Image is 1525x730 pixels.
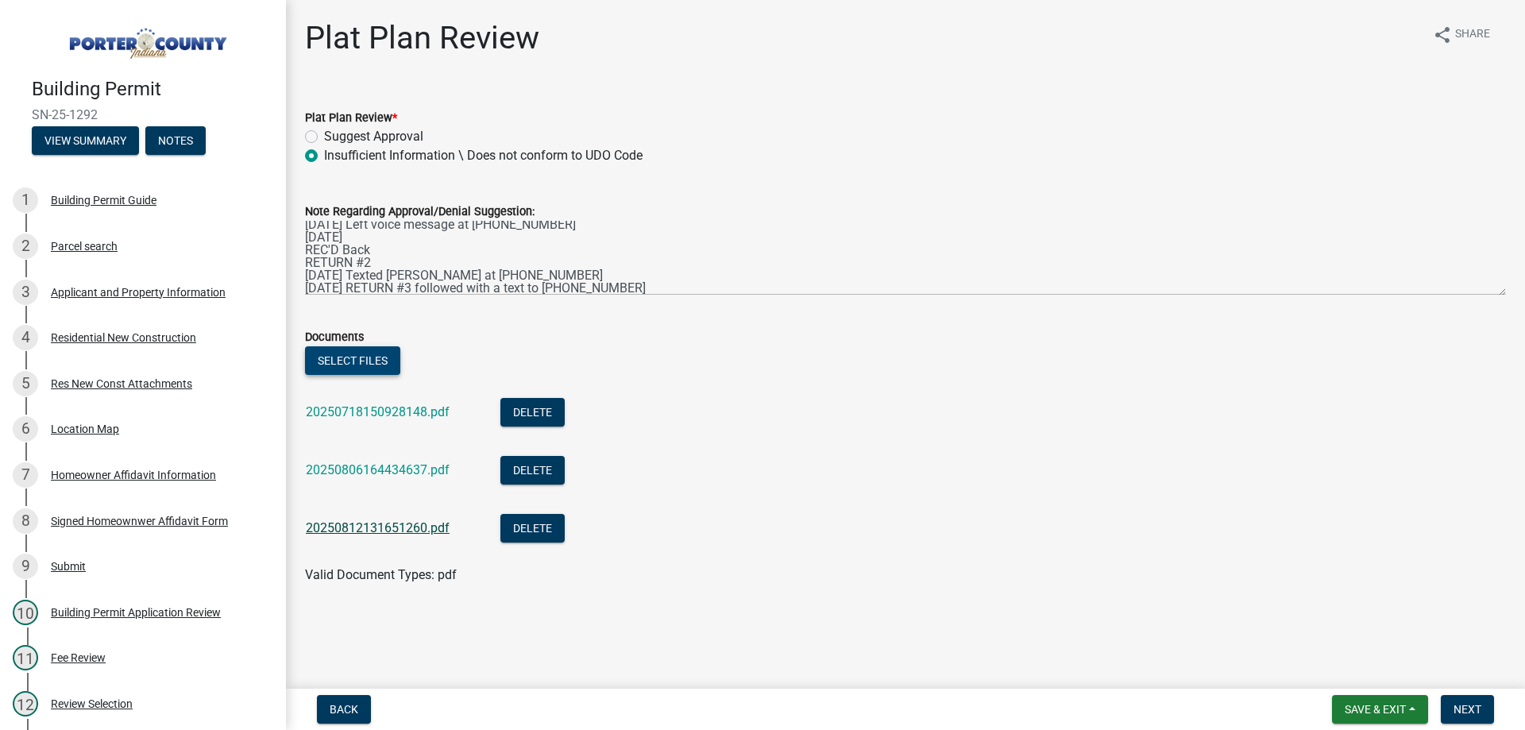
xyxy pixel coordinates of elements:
span: Save & Exit [1345,703,1406,716]
div: Res New Const Attachments [51,378,192,389]
span: Share [1455,25,1490,44]
wm-modal-confirm: Delete Document [500,406,565,421]
span: Next [1454,703,1481,716]
img: Porter County, Indiana [32,17,261,61]
div: 7 [13,462,38,488]
button: Delete [500,514,565,543]
div: Location Map [51,423,119,435]
label: Documents [305,332,364,343]
div: Building Permit Guide [51,195,156,206]
div: 9 [13,554,38,579]
div: 10 [13,600,38,625]
a: 20250806164434637.pdf [306,462,450,477]
h1: Plat Plan Review [305,19,539,57]
div: Residential New Construction [51,332,196,343]
span: SN-25-1292 [32,107,254,122]
wm-modal-confirm: Notes [145,135,206,148]
div: Submit [51,561,86,572]
label: Note Regarding Approval/Denial Suggestion: [305,207,535,218]
button: shareShare [1420,19,1503,50]
button: Notes [145,126,206,155]
div: Building Permit Application Review [51,607,221,618]
label: Plat Plan Review [305,113,397,124]
button: Save & Exit [1332,695,1428,724]
button: Select files [305,346,400,375]
button: Next [1441,695,1494,724]
div: Parcel search [51,241,118,252]
span: Valid Document Types: pdf [305,567,457,582]
label: Suggest Approval [324,127,423,146]
button: Delete [500,456,565,485]
button: Delete [500,398,565,427]
div: Review Selection [51,698,133,709]
div: Applicant and Property Information [51,287,226,298]
button: View Summary [32,126,139,155]
i: share [1433,25,1452,44]
div: 6 [13,416,38,442]
div: 1 [13,187,38,213]
a: 20250718150928148.pdf [306,404,450,419]
div: 4 [13,325,38,350]
div: Fee Review [51,652,106,663]
label: Insufficient Information \ Does not conform to UDO Code [324,146,643,165]
span: Back [330,703,358,716]
div: 2 [13,234,38,259]
div: Signed Homeownwer Affidavit Form [51,516,228,527]
h4: Building Permit [32,78,273,101]
a: 20250812131651260.pdf [306,520,450,535]
div: 11 [13,645,38,670]
div: 3 [13,280,38,305]
wm-modal-confirm: Delete Document [500,522,565,537]
wm-modal-confirm: Summary [32,135,139,148]
button: Back [317,695,371,724]
div: 8 [13,508,38,534]
div: 12 [13,691,38,716]
div: Homeowner Affidavit Information [51,469,216,481]
wm-modal-confirm: Delete Document [500,464,565,479]
div: 5 [13,371,38,396]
